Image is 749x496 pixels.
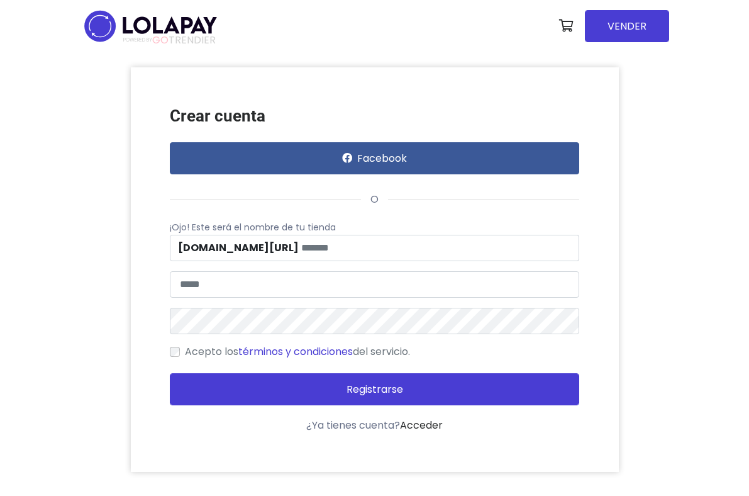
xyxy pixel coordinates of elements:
[238,344,353,359] a: términos y condiciones
[170,221,336,234] small: ¡Ojo! Este será el nombre de tu tienda
[123,37,152,43] span: POWERED BY
[361,192,388,206] span: o
[185,344,410,359] span: Acepto los del servicio.
[170,373,580,405] button: Registrarse
[170,418,580,433] div: ¿Ya tienes cuenta?
[585,10,669,42] a: VENDER
[170,235,299,261] span: [DOMAIN_NAME][URL]
[170,142,580,174] button: Facebook
[170,106,580,126] h3: Crear cuenta
[400,418,443,432] a: Acceder
[123,35,216,46] span: TRENDIER
[152,33,169,47] span: GO
[80,6,221,46] img: logo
